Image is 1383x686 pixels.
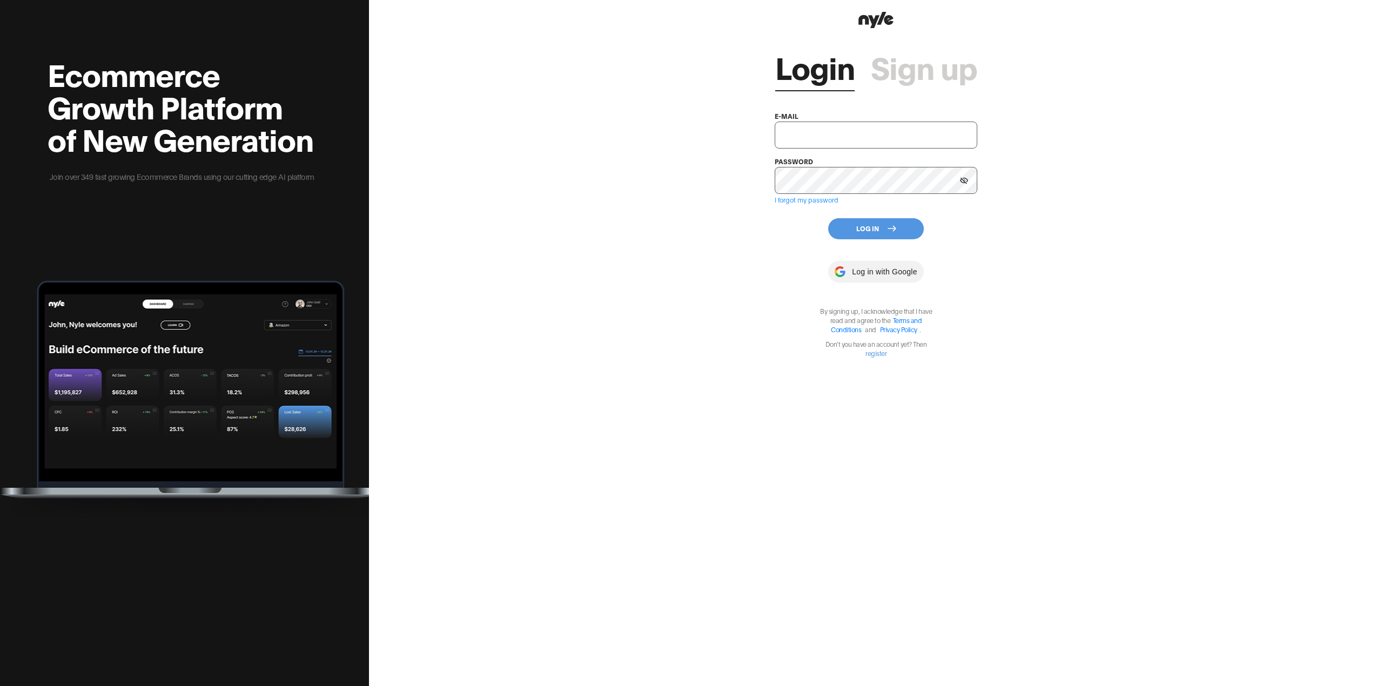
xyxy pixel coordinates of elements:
[814,306,938,334] p: By signing up, I acknowledge that I have read and agree to the .
[775,50,855,83] a: Login
[865,349,887,357] a: register
[775,196,838,204] a: I forgot my password
[880,325,917,333] a: Privacy Policy
[828,261,923,283] button: Log in with Google
[814,339,938,358] p: Don't you have an account yet? Then
[775,157,813,165] label: password
[775,112,798,120] label: e-mail
[831,316,922,333] a: Terms and Conditions
[48,57,316,154] h2: Ecommerce Growth Platform of New Generation
[828,218,924,239] button: Log In
[871,50,977,83] a: Sign up
[48,171,316,183] p: Join over 349 fast growing Ecommerce Brands using our cutting edge AI platform
[862,325,879,333] span: and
